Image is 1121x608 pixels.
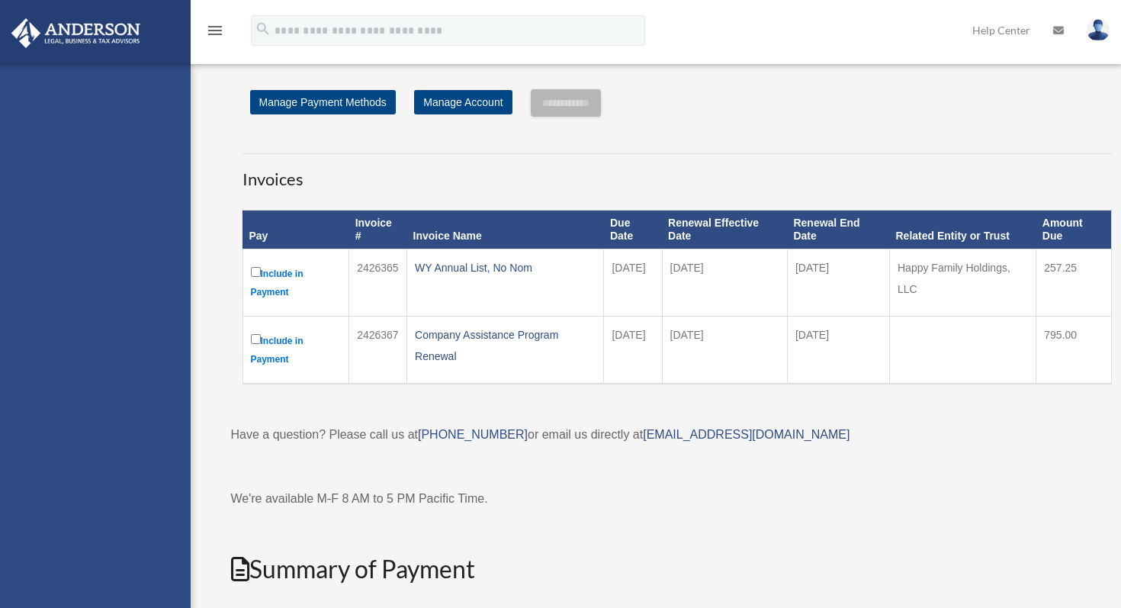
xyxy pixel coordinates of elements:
td: [DATE] [604,249,662,316]
th: Pay [243,211,349,249]
th: Invoice Name [407,211,604,249]
td: 257.25 [1036,249,1111,316]
input: Include in Payment [251,267,261,277]
a: [PHONE_NUMBER] [418,428,528,441]
td: 2426365 [349,249,407,316]
th: Amount Due [1036,211,1111,249]
td: 795.00 [1036,316,1111,384]
a: menu [206,27,224,40]
td: [DATE] [787,316,889,384]
td: [DATE] [662,316,787,384]
td: [DATE] [662,249,787,316]
img: Anderson Advisors Platinum Portal [7,18,145,48]
input: Include in Payment [251,334,261,344]
div: WY Annual List, No Nom [415,257,596,278]
a: [EMAIL_ADDRESS][DOMAIN_NAME] [643,428,850,441]
img: User Pic [1087,19,1110,41]
div: Company Assistance Program Renewal [415,324,596,367]
a: Manage Payment Methods [250,90,396,114]
td: Happy Family Holdings, LLC [890,249,1036,316]
th: Renewal Effective Date [662,211,787,249]
td: [DATE] [787,249,889,316]
i: menu [206,21,224,40]
td: [DATE] [604,316,662,384]
th: Related Entity or Trust [890,211,1036,249]
th: Renewal End Date [787,211,889,249]
th: Due Date [604,211,662,249]
i: search [255,21,271,37]
th: Invoice # [349,211,407,249]
td: 2426367 [349,316,407,384]
h3: Invoices [243,153,1112,191]
label: Include in Payment [251,331,342,368]
label: Include in Payment [251,264,342,301]
a: Manage Account [414,90,512,114]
